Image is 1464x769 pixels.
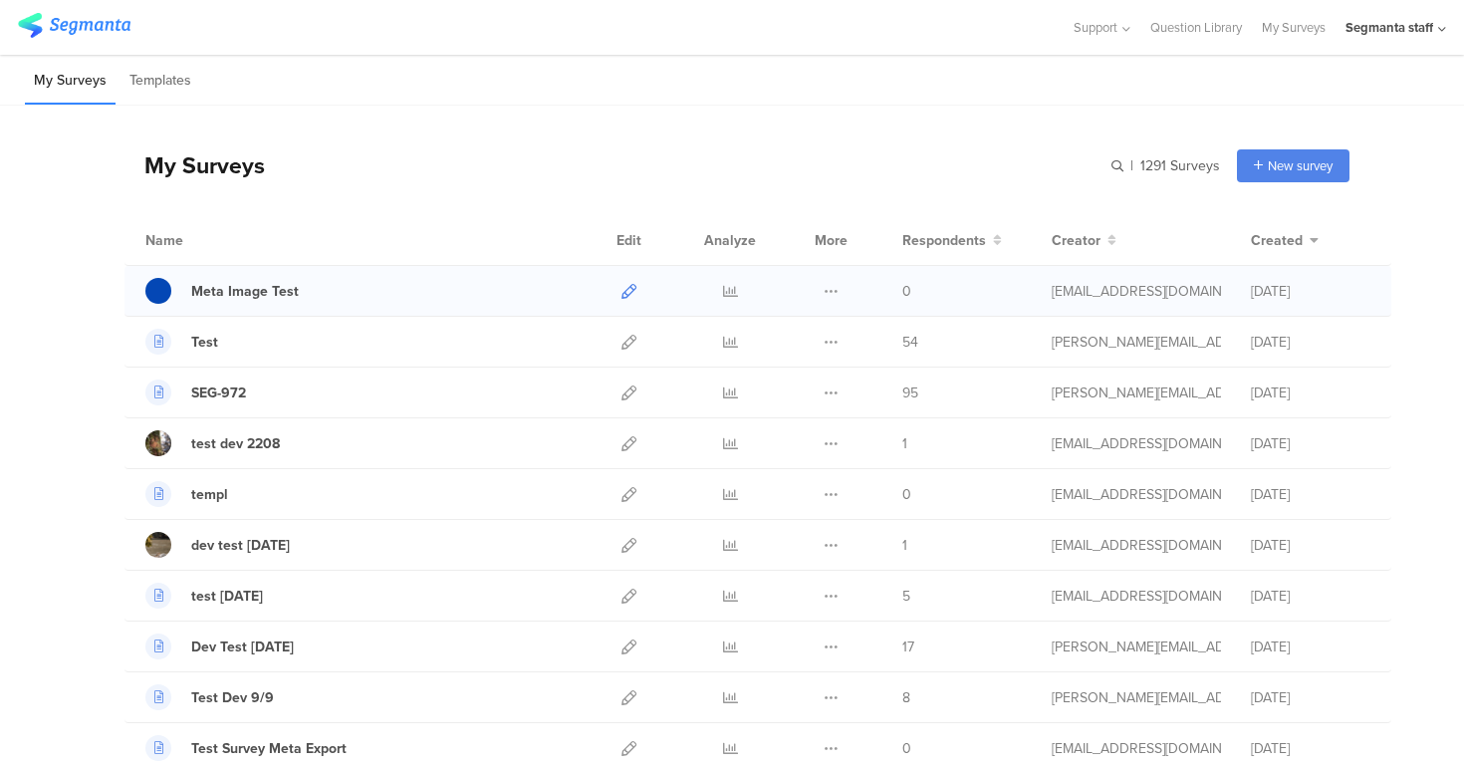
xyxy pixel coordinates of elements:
span: 1291 Surveys [1140,155,1220,176]
button: Creator [1052,230,1116,251]
div: channelle@segmanta.com [1052,586,1221,607]
div: Test Dev 9/9 [191,687,274,708]
div: raymund@segmanta.com [1052,383,1221,403]
span: 17 [902,637,914,657]
div: Segmanta staff [1345,18,1433,37]
span: Creator [1052,230,1100,251]
div: Test Survey Meta Export [191,738,347,759]
div: [DATE] [1251,586,1370,607]
div: eliran@segmanta.com [1052,484,1221,505]
div: [DATE] [1251,484,1370,505]
span: 0 [902,484,911,505]
a: test dev 2208 [145,430,280,456]
div: [DATE] [1251,738,1370,759]
div: Dev Test 9.9.25 [191,637,294,657]
div: raymund@segmanta.com [1052,332,1221,353]
div: Name [145,230,265,251]
div: riel@segmanta.com [1052,637,1221,657]
div: raymund@segmanta.com [1052,687,1221,708]
a: Test Dev 9/9 [145,684,274,710]
div: More [810,215,853,265]
a: dev test [DATE] [145,532,290,558]
span: Respondents [902,230,986,251]
div: test 9.9.25 [191,586,263,607]
img: segmanta logo [18,13,130,38]
span: 95 [902,383,918,403]
button: Created [1251,230,1319,251]
div: [DATE] [1251,332,1370,353]
div: [DATE] [1251,687,1370,708]
div: Analyze [700,215,760,265]
span: 5 [902,586,910,607]
a: Test [145,329,218,355]
span: 0 [902,281,911,302]
span: 1 [902,535,907,556]
div: [DATE] [1251,433,1370,454]
div: svyatoslav@segmanta.com [1052,738,1221,759]
span: 54 [902,332,918,353]
span: 8 [902,687,910,708]
div: eliran@segmanta.com [1052,433,1221,454]
div: Meta Image Test [191,281,299,302]
li: My Surveys [25,58,116,105]
span: 0 [902,738,911,759]
span: Support [1074,18,1117,37]
div: svyatoslav@segmanta.com [1052,281,1221,302]
div: [DATE] [1251,383,1370,403]
a: Dev Test [DATE] [145,634,294,659]
div: test dev 2208 [191,433,280,454]
button: Respondents [902,230,1002,251]
span: | [1127,155,1136,176]
a: Meta Image Test [145,278,299,304]
a: Test Survey Meta Export [145,735,347,761]
div: eliran@segmanta.com [1052,535,1221,556]
div: Test [191,332,218,353]
a: SEG-972 [145,380,246,405]
a: templ [145,481,228,507]
li: Templates [121,58,200,105]
div: [DATE] [1251,637,1370,657]
a: test [DATE] [145,583,263,609]
div: Edit [608,215,650,265]
div: templ [191,484,228,505]
span: Created [1251,230,1303,251]
span: New survey [1268,156,1333,175]
div: dev test 9 sep 25 [191,535,290,556]
span: 1 [902,433,907,454]
div: [DATE] [1251,281,1370,302]
div: SEG-972 [191,383,246,403]
div: [DATE] [1251,535,1370,556]
div: My Surveys [124,148,265,182]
